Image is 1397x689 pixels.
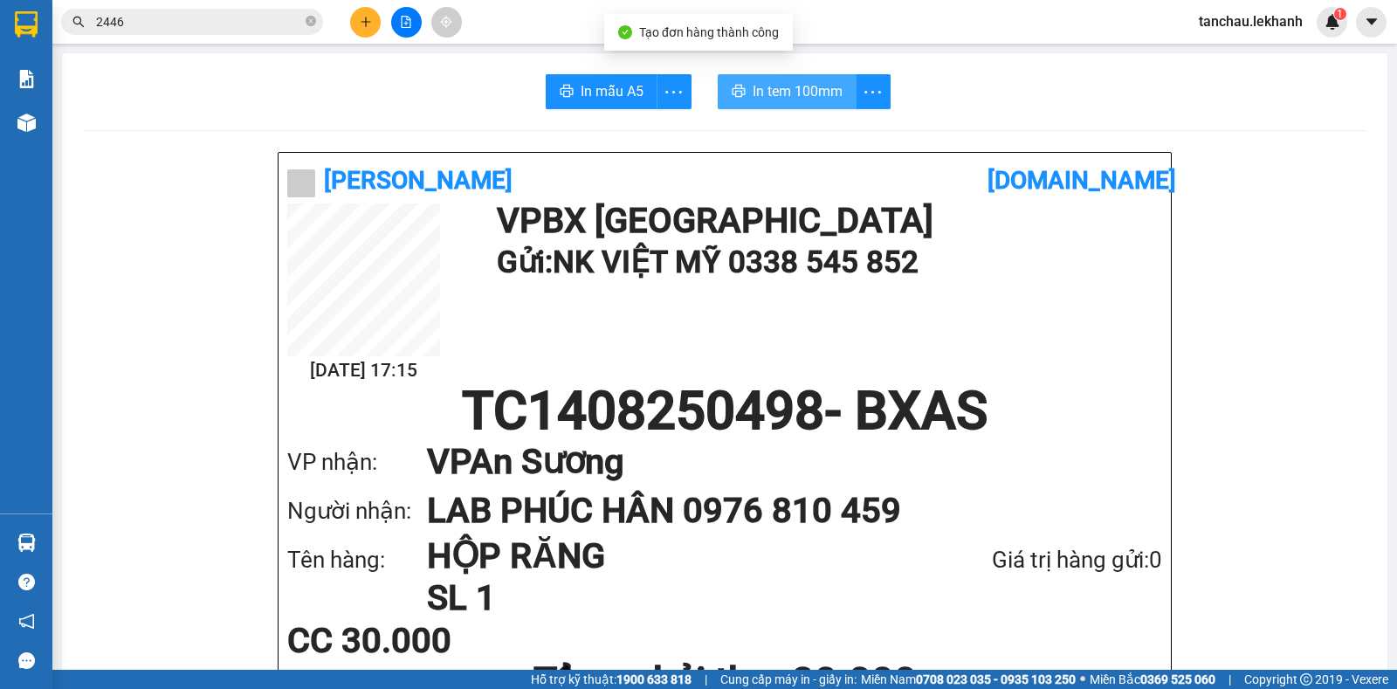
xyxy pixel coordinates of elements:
strong: 0708 023 035 - 0935 103 250 [916,672,1076,686]
div: 0379852892 [204,57,354,81]
span: close-circle [306,16,316,26]
h1: HỘP RĂNG [427,535,899,577]
sup: 1 [1334,8,1346,20]
img: solution-icon [17,70,36,88]
h1: SL 1 [427,577,899,619]
span: caret-down [1364,14,1380,30]
img: warehouse-icon [17,534,36,552]
span: Miền Nam [861,670,1076,689]
h1: VP An Sương [427,438,1127,486]
span: more [857,81,890,103]
div: BX [GEOGRAPHIC_DATA] [15,15,192,57]
span: printer [732,84,746,100]
div: VP nhận: [287,444,427,480]
strong: 1900 633 818 [616,672,692,686]
div: Bàu Đồn [204,15,354,36]
img: icon-new-feature [1325,14,1340,30]
button: aim [431,7,462,38]
div: CC 30.000 [287,624,576,658]
span: copyright [1300,673,1312,686]
span: Tạo đơn hàng thành công [639,25,779,39]
div: DÂN [204,36,354,57]
button: more [856,74,891,109]
span: | [705,670,707,689]
span: question-circle [18,574,35,590]
span: printer [560,84,574,100]
h1: LAB PHÚC HÂN 0976 810 459 [427,486,1127,535]
span: Hỗ trợ kỹ thuật: [531,670,692,689]
span: In tem 100mm [753,80,843,102]
div: 30.000 [202,113,356,137]
span: 1 [1337,8,1343,20]
span: Gửi: [15,17,42,35]
h1: TC1408250498 - BXAS [287,385,1162,438]
b: [DOMAIN_NAME] [988,166,1176,195]
span: close-circle [306,14,316,31]
span: search [72,16,85,28]
span: aim [440,16,452,28]
span: In mẫu A5 [581,80,643,102]
span: | [1228,670,1231,689]
div: Người nhận: [287,493,427,529]
span: Miền Bắc [1090,670,1215,689]
span: more [657,81,691,103]
b: [PERSON_NAME] [324,166,513,195]
h1: Gửi: NK VIỆT MỸ 0338 545 852 [497,238,1153,286]
button: plus [350,7,381,38]
img: logo-vxr [15,11,38,38]
img: warehouse-icon [17,114,36,132]
span: Cung cấp máy in - giấy in: [720,670,857,689]
button: printerIn tem 100mm [718,74,857,109]
span: notification [18,613,35,630]
span: CC : [202,117,226,135]
span: tanchau.lekhanh [1185,10,1317,32]
div: NGÂN [15,57,192,78]
span: file-add [400,16,412,28]
button: caret-down [1356,7,1387,38]
span: ⚪️ [1080,676,1085,683]
span: Nhận: [204,17,246,35]
div: 0886185166 [15,78,192,102]
h1: VP BX [GEOGRAPHIC_DATA] [497,203,1153,238]
button: file-add [391,7,422,38]
strong: 0369 525 060 [1140,672,1215,686]
div: Giá trị hàng gửi: 0 [899,542,1162,578]
button: more [657,74,692,109]
h2: [DATE] 17:15 [287,356,440,385]
div: Tên hàng: [287,542,427,578]
input: Tìm tên, số ĐT hoặc mã đơn [96,12,302,31]
span: plus [360,16,372,28]
button: printerIn mẫu A5 [546,74,657,109]
span: message [18,652,35,669]
span: check-circle [618,25,632,39]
